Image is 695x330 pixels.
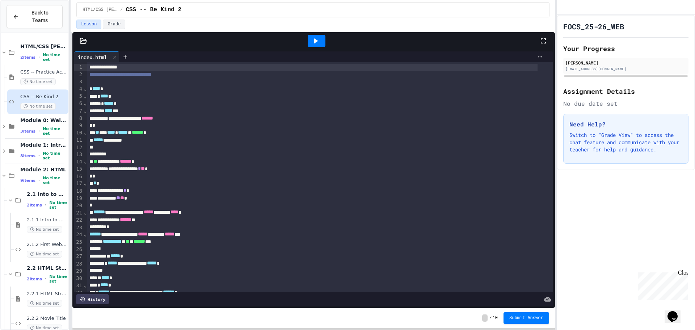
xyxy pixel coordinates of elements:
[27,251,62,258] span: No time set
[83,159,87,164] span: Fold line
[76,20,101,29] button: Lesson
[20,154,35,158] span: 8 items
[27,217,67,223] span: 2.1.1 Intro to HTML
[27,291,67,297] span: 2.2.1 HTML Structure
[20,178,35,183] span: 9 items
[74,217,83,224] div: 22
[27,265,67,271] span: 2.2 HTML Structure
[74,195,83,202] div: 19
[74,71,83,78] div: 2
[45,276,46,282] span: •
[20,78,56,85] span: No time set
[20,103,56,110] span: No time set
[27,226,62,233] span: No time set
[83,210,87,216] span: Fold line
[24,9,56,24] span: Back to Teams
[493,315,498,321] span: 10
[565,59,686,66] div: [PERSON_NAME]
[38,153,40,159] span: •
[43,176,67,185] span: No time set
[489,315,492,321] span: /
[20,43,67,50] span: HTML/CSS [PERSON_NAME]
[38,54,40,60] span: •
[74,224,83,231] div: 23
[563,43,688,54] h2: Your Progress
[74,231,83,238] div: 24
[126,5,181,14] span: CSS -- Be Kind 2
[103,20,125,29] button: Grade
[43,151,67,160] span: No time set
[27,242,67,248] span: 2.1.2 First Webpage
[27,203,42,208] span: 2 items
[74,268,83,275] div: 29
[74,115,83,122] div: 8
[43,126,67,136] span: No time set
[74,253,83,260] div: 27
[45,202,46,208] span: •
[74,209,83,217] div: 21
[83,130,87,135] span: Fold line
[83,86,87,92] span: Fold line
[38,128,40,134] span: •
[74,173,83,180] div: 16
[83,93,87,99] span: Fold line
[74,246,83,253] div: 26
[83,108,87,114] span: Fold line
[83,7,117,13] span: HTML/CSS Campbell
[74,137,83,144] div: 11
[27,300,62,307] span: No time set
[7,5,63,28] button: Back to Teams
[563,21,624,32] h1: FOCS_25-26_WEB
[83,231,87,237] span: Fold line
[120,7,123,13] span: /
[27,191,67,197] span: 2.1 Into to HTML
[74,282,83,289] div: 31
[74,202,83,209] div: 20
[76,294,109,304] div: History
[74,100,83,107] div: 6
[3,3,50,46] div: Chat with us now!Close
[20,94,67,100] span: CSS -- Be Kind 2
[83,180,87,186] span: Fold line
[569,131,682,153] p: Switch to "Grade View" to access the chat feature and communicate with your teacher for help and ...
[74,289,83,297] div: 32
[635,270,688,300] iframe: chat widget
[20,117,67,124] span: Module 0: Welcome to Web Development
[38,177,40,183] span: •
[74,188,83,195] div: 18
[74,85,83,93] div: 4
[565,66,686,72] div: [EMAIL_ADDRESS][DOMAIN_NAME]
[20,55,35,60] span: 2 items
[20,142,67,148] span: Module 1: Intro to the Web
[74,166,83,173] div: 15
[43,53,67,62] span: No time set
[20,69,67,75] span: CSS -- Practice Activity 1
[74,53,110,61] div: index.html
[74,239,83,246] div: 25
[482,314,488,322] span: -
[665,301,688,323] iframe: chat widget
[563,86,688,96] h2: Assignment Details
[49,274,67,284] span: No time set
[74,158,83,166] div: 14
[563,99,688,108] div: No due date set
[27,316,67,322] span: 2.2.2 Movie Title
[74,108,83,115] div: 7
[74,122,83,129] div: 9
[504,312,549,324] button: Submit Answer
[74,93,83,100] div: 5
[569,120,682,129] h3: Need Help?
[74,180,83,187] div: 17
[20,129,35,134] span: 3 items
[74,275,83,282] div: 30
[74,64,83,71] div: 1
[74,51,119,62] div: index.html
[83,100,87,106] span: Fold line
[509,315,543,321] span: Submit Answer
[74,151,83,158] div: 13
[27,277,42,281] span: 2 items
[74,260,83,268] div: 28
[49,200,67,210] span: No time set
[74,129,83,137] div: 10
[20,166,67,173] span: Module 2: HTML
